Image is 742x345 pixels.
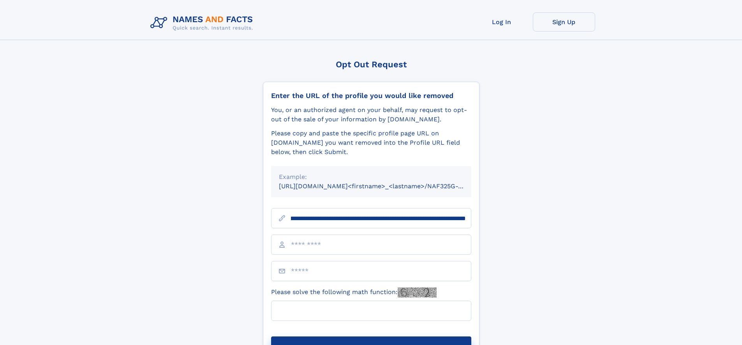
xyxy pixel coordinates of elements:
[263,60,479,69] div: Opt Out Request
[147,12,259,33] img: Logo Names and Facts
[271,287,437,298] label: Please solve the following math function:
[279,172,464,182] div: Example:
[279,182,486,190] small: [URL][DOMAIN_NAME]<firstname>_<lastname>/NAF325G-xxxxxxxx
[271,105,471,124] div: You, or an authorized agent on your behalf, may request to opt-out of the sale of your informatio...
[471,12,533,32] a: Log In
[271,129,471,157] div: Please copy and paste the specific profile page URL on [DOMAIN_NAME] you want removed into the Pr...
[533,12,595,32] a: Sign Up
[271,91,471,100] div: Enter the URL of the profile you would like removed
